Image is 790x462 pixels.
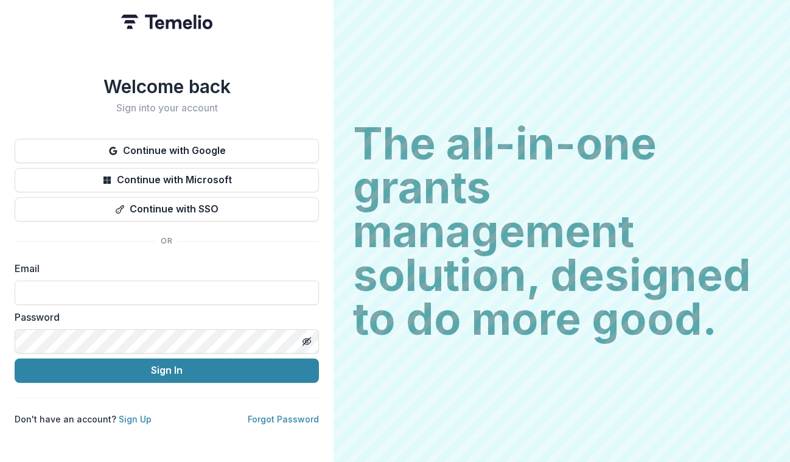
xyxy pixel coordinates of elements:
[15,168,319,192] button: Continue with Microsoft
[15,261,312,276] label: Email
[15,413,152,425] p: Don't have an account?
[15,359,319,383] button: Sign In
[121,15,212,29] img: Temelio
[15,197,319,222] button: Continue with SSO
[15,75,319,97] h1: Welcome back
[15,310,312,324] label: Password
[15,102,319,114] h2: Sign into your account
[248,414,319,424] a: Forgot Password
[15,139,319,163] button: Continue with Google
[297,332,316,351] button: Toggle password visibility
[119,414,152,424] a: Sign Up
